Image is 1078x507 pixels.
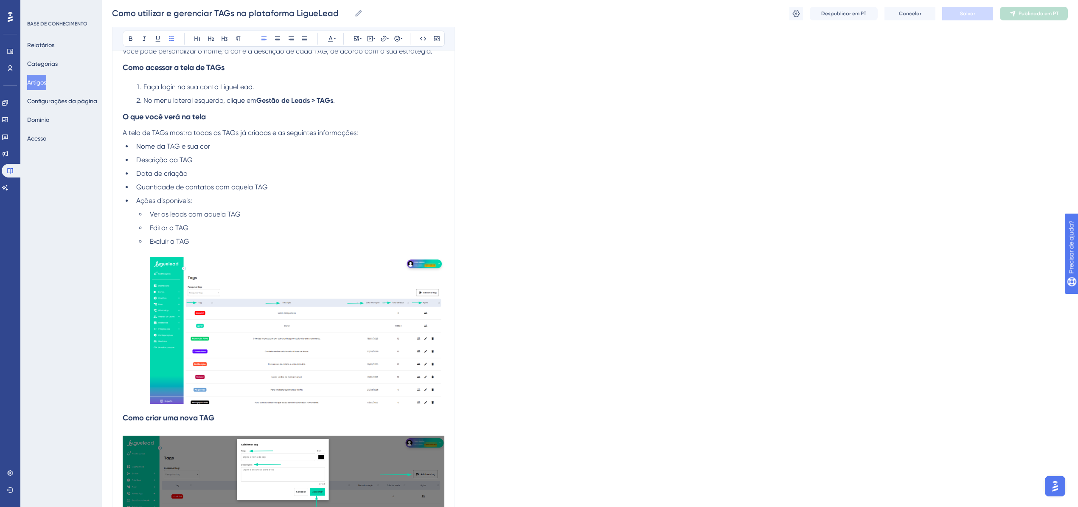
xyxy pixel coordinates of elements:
font: Relatórios [27,42,54,48]
font: Categorias [27,60,58,67]
font: BASE DE CONHECIMENTO [27,21,87,27]
button: Cancelar [884,7,935,20]
strong: Como acessar a tela de TAGs [123,63,225,72]
button: Publicado em PT [1000,7,1068,20]
span: Você pode personalizar o nome, a cor e a descrição de cada TAG, de acordo com a sua estratégia. [123,47,432,55]
span: Faça login na sua conta LigueLead. [143,83,254,91]
font: Artigos [27,79,46,86]
font: Despublicar em PT [821,11,866,17]
strong: Gestão de Leads > TAGs [256,96,333,104]
strong: Como criar uma nova TAG [123,413,214,422]
span: Excluir a TAG [150,237,189,245]
span: Ver os leads com aquela TAG [150,210,241,218]
span: . [333,96,335,104]
strong: O que você verá na tela [123,112,206,121]
font: Cancelar [899,11,921,17]
button: Despublicar em PT [810,7,878,20]
font: Domínio [27,116,49,123]
button: Acesso [27,131,46,146]
font: Acesso [27,135,46,142]
span: Ações disponíveis: [136,197,192,205]
iframe: Iniciador do Assistente de IA do UserGuiding [1042,473,1068,499]
span: Editar a TAG [150,224,188,232]
span: A tela de TAGs mostra todas as TAGs já criadas e as seguintes informações: [123,129,358,137]
button: Artigos [27,75,46,90]
span: Descrição da TAG [136,156,193,164]
font: Publicado em PT [1019,11,1058,17]
font: Precisar de ajuda? [20,4,73,10]
span: No menu lateral esquerdo, clique em [143,96,256,104]
button: Relatórios [27,37,54,53]
span: Data de criação [136,169,188,177]
span: Nome da TAG e sua cor [136,142,210,150]
font: Salvar [960,11,975,17]
button: Configurações da página [27,93,97,109]
button: Domínio [27,112,49,127]
span: Quantidade de contatos com aquela TAG [136,183,268,191]
button: Categorias [27,56,58,71]
button: Salvar [942,7,993,20]
input: Nome do artigo [112,7,351,19]
font: Configurações da página [27,98,97,104]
